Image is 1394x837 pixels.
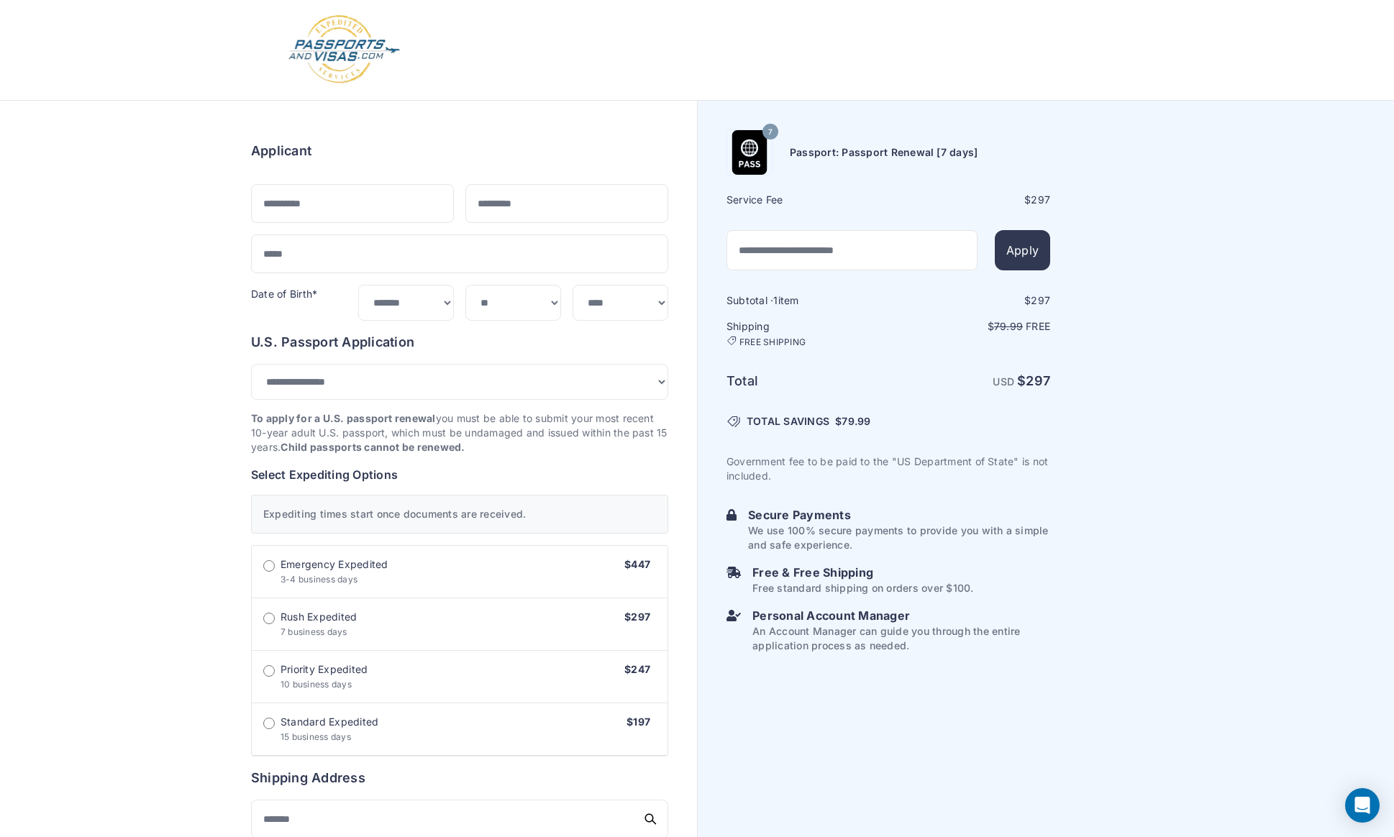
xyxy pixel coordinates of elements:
div: Expediting times start once documents are received. [251,495,668,534]
span: USD [993,375,1014,388]
img: Product Name [727,130,772,175]
span: 3-4 business days [281,574,357,585]
span: Emergency Expedited [281,557,388,572]
span: Rush Expedited [281,610,357,624]
h6: U.S. Passport Application [251,332,668,352]
p: $ [890,319,1050,334]
p: We use 100% secure payments to provide you with a simple and safe experience. [748,523,1050,552]
span: 297 [1031,294,1050,306]
p: An Account Manager can guide you through the entire application process as needed. [752,624,1050,653]
span: Standard Expedited [281,715,378,729]
span: 297 [1031,193,1050,206]
h6: Shipping [726,319,887,348]
strong: Child passports cannot be renewed. [281,441,465,453]
p: Free standard shipping on orders over $100. [752,581,973,595]
span: 15 business days [281,731,351,742]
span: 7 [768,123,773,142]
span: 10 business days [281,679,352,690]
span: 297 [1026,373,1050,388]
h6: Passport: Passport Renewal [7 days] [790,145,978,160]
span: 1 [773,294,778,306]
span: Priority Expedited [281,662,368,677]
strong: $ [1017,373,1050,388]
h6: Personal Account Manager [752,607,1050,624]
span: $247 [624,663,650,675]
span: 79.99 [994,320,1023,332]
span: TOTAL SAVINGS [747,414,829,429]
span: FREE SHIPPING [739,337,806,348]
h6: Service Fee [726,193,887,207]
div: $ [890,293,1050,308]
span: $297 [624,610,650,623]
span: 79.99 [842,415,870,427]
img: Logo [287,14,401,86]
span: $ [835,414,870,429]
p: you must be able to submit your most recent 10-year adult U.S. passport, which must be undamaged ... [251,411,668,454]
div: Open Intercom Messenger [1345,788,1380,823]
h6: Shipping Address [251,768,668,788]
div: $ [890,193,1050,207]
span: $447 [624,558,650,570]
h6: Select Expediting Options [251,466,668,483]
p: Government fee to be paid to the "US Department of State" is not included. [726,454,1050,483]
strong: To apply for a U.S. passport renewal [251,412,436,424]
span: Free [1026,320,1050,332]
span: 7 business days [281,626,347,637]
h6: Secure Payments [748,506,1050,523]
h6: Applicant [251,141,311,161]
button: Apply [995,230,1050,270]
h6: Subtotal · item [726,293,887,308]
h6: Total [726,371,887,391]
span: $197 [627,715,650,728]
label: Date of Birth* [251,288,317,300]
h6: Free & Free Shipping [752,564,973,581]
